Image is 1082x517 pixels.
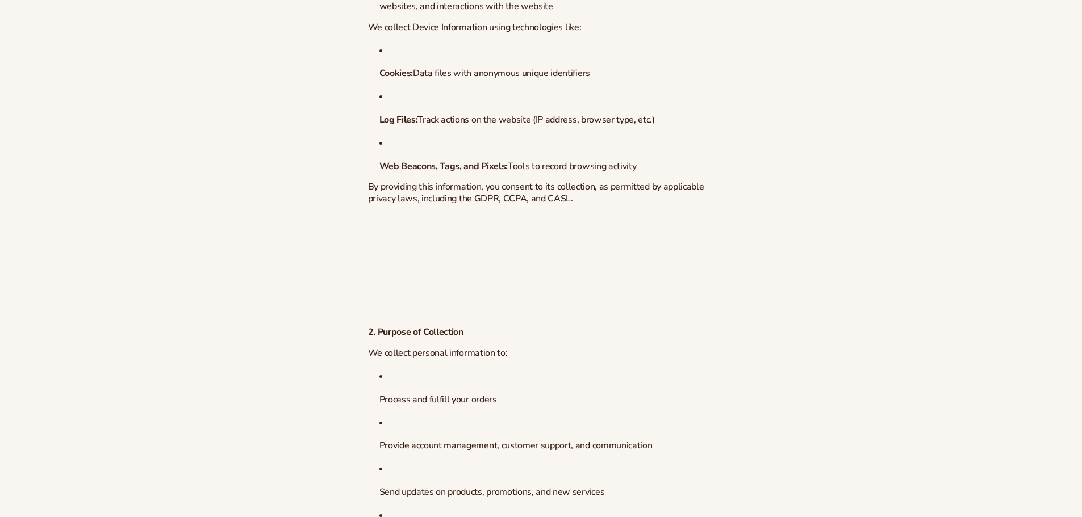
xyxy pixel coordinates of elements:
[368,326,463,338] strong: 2. Purpose of Collection
[379,114,416,126] strong: Log Files
[506,160,508,173] strong: :
[368,347,508,359] span: We collect personal information to:
[416,114,418,126] strong: :
[379,486,605,498] span: Send updates on products, promotions, and new services
[379,67,411,79] strong: Cookies
[379,439,653,452] span: Provide account management, customer support, and communication
[379,160,506,173] strong: Web Beacons, Tags, and Pixels
[416,114,655,126] span: Track actions on the website (IP address, browser type, etc.)
[368,21,582,33] span: We collect Device Information using technologies like:
[411,67,413,79] strong: :
[379,393,497,406] span: Process and fulfill your orders
[506,160,636,173] span: Tools to record browsing activity
[411,67,590,79] span: Data files with anonymous unique identifiers
[368,180,704,205] span: By providing this information, you consent to its collection, as permitted by applicable privacy ...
